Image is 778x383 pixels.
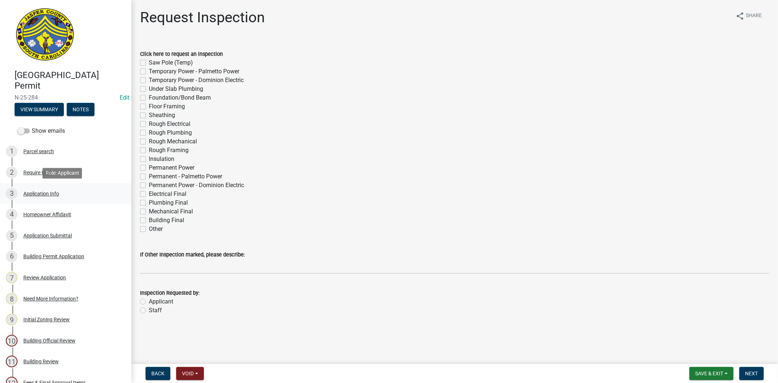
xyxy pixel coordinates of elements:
[23,275,66,280] div: Review Application
[149,181,244,190] label: Permanent Power - Dominion Electric
[149,207,193,216] label: Mechanical Final
[149,172,222,181] label: Permanent - Palmetto Power
[730,9,768,23] button: shareShare
[6,146,18,157] div: 1
[23,359,59,364] div: Building Review
[149,128,192,137] label: Rough Plumbing
[15,107,64,113] wm-modal-confirm: Summary
[18,127,65,135] label: Show emails
[146,367,170,380] button: Back
[149,76,244,85] label: Temporary Power - Dominion Electric
[149,58,193,67] label: Saw Pole (Temp)
[6,272,18,283] div: 7
[67,107,94,113] wm-modal-confirm: Notes
[15,8,76,62] img: Jasper County, South Carolina
[23,317,70,322] div: Initial Zoning Review
[745,371,758,376] span: Next
[23,170,52,175] div: Require User
[15,94,117,101] span: N-25-284
[149,67,239,76] label: Temporary Power - Palmetto Power
[149,190,186,198] label: Electrical Final
[149,102,185,111] label: Floor Framing
[689,367,734,380] button: Save & Exit
[6,335,18,347] div: 10
[6,230,18,241] div: 5
[149,198,188,207] label: Plumbing Final
[746,12,762,20] span: Share
[149,146,189,155] label: Rough Framing
[23,212,71,217] div: Homeowner Affidavit
[23,338,76,343] div: Building Official Review
[15,70,125,91] h4: [GEOGRAPHIC_DATA] Permit
[43,168,82,178] div: Role: Applicant
[67,103,94,116] button: Notes
[149,155,174,163] label: Insulation
[149,163,194,172] label: Permanent Power
[695,371,723,376] span: Save & Exit
[149,93,211,102] label: Foundation/Bond Beam
[149,85,203,93] label: Under Slab Plumbing
[120,94,129,101] a: Edit
[149,111,175,120] label: Sheathing
[151,371,164,376] span: Back
[149,297,173,306] label: Applicant
[6,209,18,220] div: 4
[6,293,18,305] div: 8
[176,367,204,380] button: Void
[6,251,18,262] div: 6
[182,371,194,376] span: Void
[23,296,78,301] div: Need More Information?
[149,225,163,233] label: Other
[149,216,184,225] label: Building Final
[120,94,129,101] wm-modal-confirm: Edit Application Number
[6,188,18,200] div: 3
[140,252,245,258] label: If Other Inspection marked, please describe:
[6,167,18,178] div: 2
[15,103,64,116] button: View Summary
[23,191,59,196] div: Application Info
[739,367,764,380] button: Next
[6,356,18,367] div: 11
[6,314,18,325] div: 9
[140,52,223,57] label: Click here to request an inspection
[149,137,197,146] label: Rough Mechanical
[149,120,190,128] label: Rough Electrical
[23,149,54,154] div: Parcel search
[736,12,744,20] i: share
[23,254,84,259] div: Building Permit Application
[140,9,265,26] h1: Request Inspection
[140,291,200,296] label: Inspection Requested by:
[23,233,72,238] div: Application Submittal
[149,306,162,315] label: Staff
